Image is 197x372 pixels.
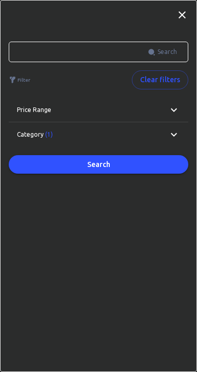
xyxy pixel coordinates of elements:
span: (1) [45,131,53,138]
button: Search [9,155,188,174]
p: Filter [17,76,30,84]
p: Category [17,130,53,139]
button: Clear filters [132,70,188,89]
p: Price range [17,105,51,115]
span: Search [157,47,177,57]
div: Category (1) [9,122,188,147]
div: Price range [9,98,188,122]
